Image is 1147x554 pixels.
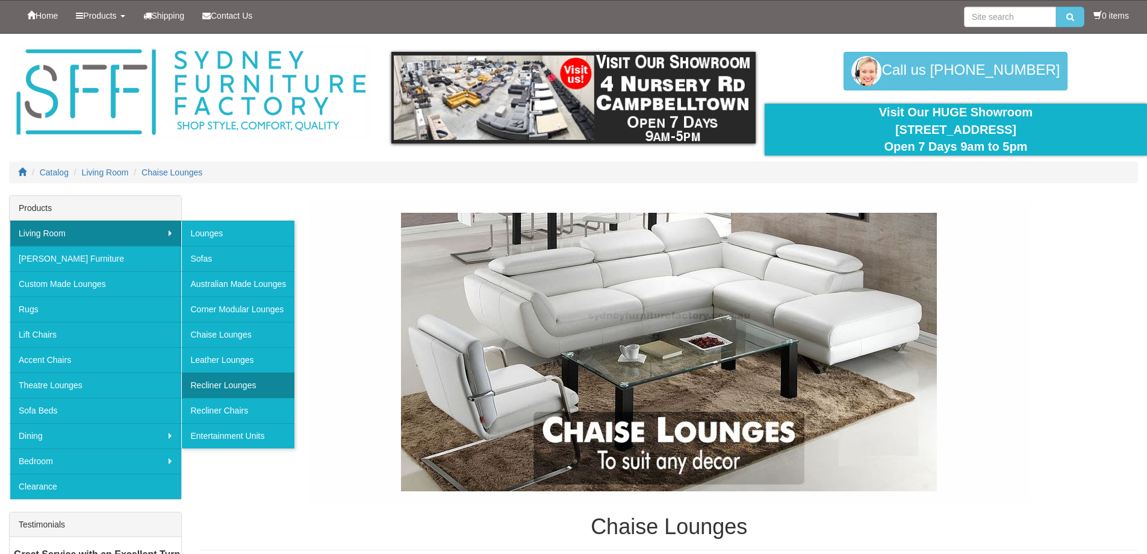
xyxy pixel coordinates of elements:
a: Corner Modular Lounges [181,297,294,322]
a: Dining [10,423,181,449]
a: Sofas [181,246,294,271]
div: Testimonials [10,512,181,537]
a: Chaise Lounges [181,322,294,347]
a: Lift Chairs [10,322,181,347]
a: Chaise Lounges [141,168,202,177]
img: showroom.gif [391,52,756,143]
span: Contact Us [211,11,252,20]
a: Theatre Lounges [10,373,181,398]
li: 0 items [1093,10,1129,22]
a: Recliner Lounges [181,373,294,398]
a: Catalog [40,168,69,177]
a: Contact Us [193,1,261,31]
a: Leather Lounges [181,347,294,373]
div: Visit Our HUGE Showroom [STREET_ADDRESS] Open 7 Days 9am to 5pm [774,104,1138,156]
a: Living Room [82,168,129,177]
img: Chaise Lounges [308,201,1030,503]
span: Home [36,11,58,20]
a: Accent Chairs [10,347,181,373]
a: Bedroom [10,449,181,474]
div: Products [10,196,181,221]
a: Products [67,1,134,31]
a: Clearance [10,474,181,499]
a: Recliner Chairs [181,398,294,423]
a: Sofa Beds [10,398,181,423]
img: Sydney Furniture Factory [10,46,371,139]
a: Custom Made Lounges [10,271,181,297]
a: Australian Made Lounges [181,271,294,297]
a: Living Room [10,221,181,246]
a: Lounges [181,221,294,246]
a: Home [18,1,67,31]
span: Shipping [152,11,185,20]
a: Entertainment Units [181,423,294,449]
a: [PERSON_NAME] Furniture [10,246,181,271]
h1: Chaise Lounges [200,515,1138,539]
span: Products [83,11,116,20]
a: Shipping [134,1,194,31]
input: Site search [964,7,1056,27]
a: Rugs [10,297,181,322]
